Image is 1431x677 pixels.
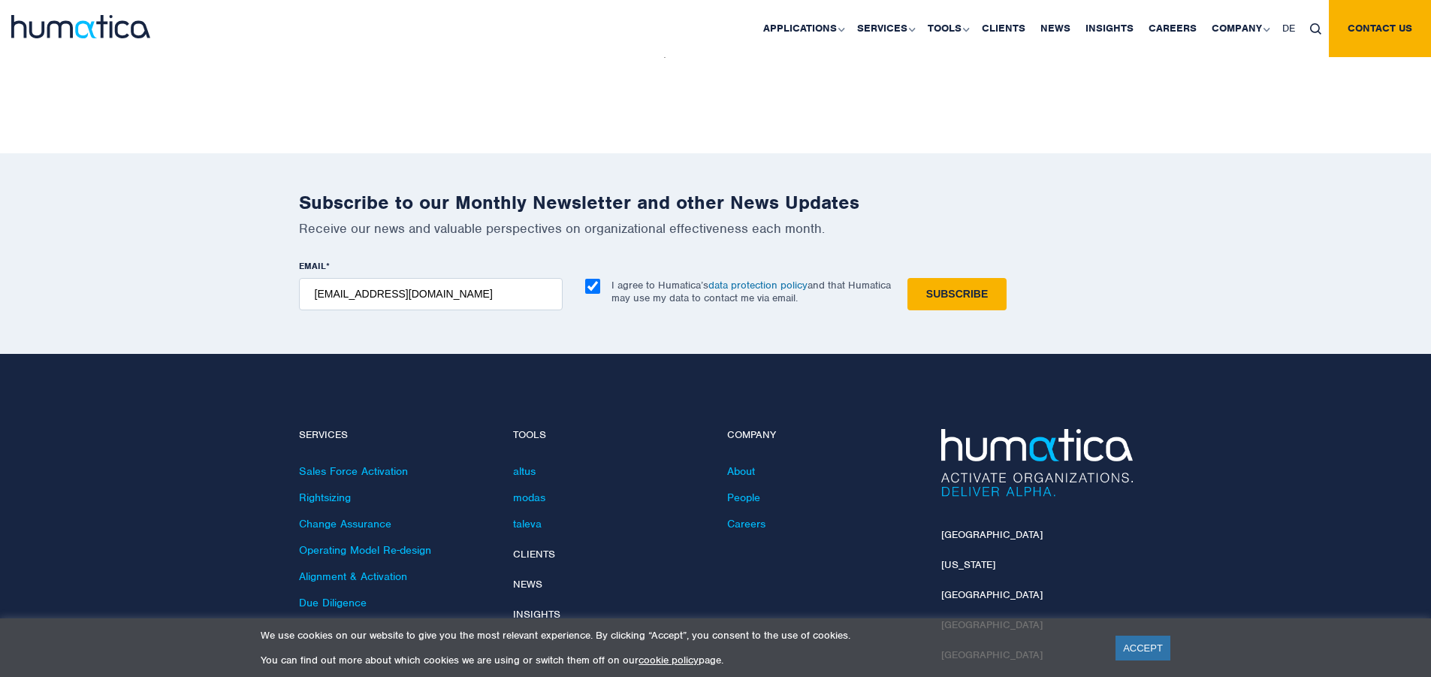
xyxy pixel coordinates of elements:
[727,517,765,530] a: Careers
[727,429,919,442] h4: Company
[299,570,407,583] a: Alignment & Activation
[513,578,542,591] a: News
[941,528,1043,541] a: [GEOGRAPHIC_DATA]
[513,517,542,530] a: taleva
[611,279,891,304] p: I agree to Humatica’s and that Humatica may use my data to contact me via email.
[708,279,808,292] a: data protection policy
[941,588,1043,601] a: [GEOGRAPHIC_DATA]
[513,464,536,478] a: altus
[299,260,326,272] span: EMAIL
[299,429,491,442] h4: Services
[261,654,1097,666] p: You can find out more about which cookies we are using or switch them off on our page.
[299,491,351,504] a: Rightsizing
[299,220,1133,237] p: Receive our news and valuable perspectives on organizational effectiveness each month.
[299,278,563,310] input: name@company.com
[513,491,545,504] a: modas
[513,548,555,561] a: Clients
[639,654,699,666] a: cookie policy
[513,608,560,621] a: Insights
[299,517,391,530] a: Change Assurance
[299,543,431,557] a: Operating Model Re-design
[941,429,1133,497] img: Humatica
[727,464,755,478] a: About
[585,279,600,294] input: I agree to Humatica’sdata protection policyand that Humatica may use my data to contact me via em...
[299,191,1133,214] h2: Subscribe to our Monthly Newsletter and other News Updates
[1116,636,1170,660] a: ACCEPT
[907,278,1007,310] input: Subscribe
[727,491,760,504] a: People
[299,464,408,478] a: Sales Force Activation
[513,429,705,442] h4: Tools
[1310,23,1321,35] img: search_icon
[941,558,995,571] a: [US_STATE]
[261,629,1097,642] p: We use cookies on our website to give you the most relevant experience. By clicking “Accept”, you...
[1282,22,1295,35] span: DE
[299,596,367,609] a: Due Diligence
[11,15,150,38] img: logo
